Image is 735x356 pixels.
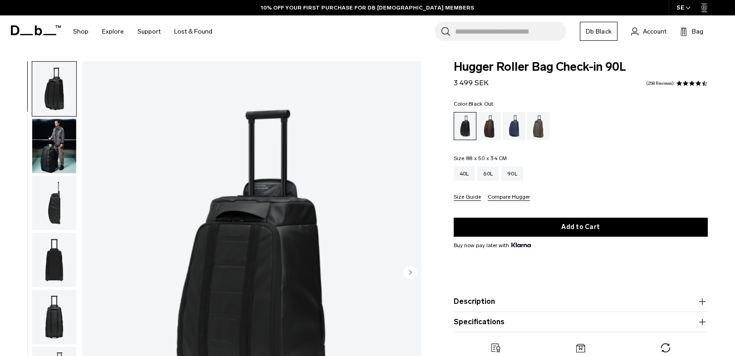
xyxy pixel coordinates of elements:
a: Explore [102,15,124,48]
img: Hugger Roller Bag Check-in 90L Black Out [32,290,76,344]
a: Blue Hour [503,112,525,140]
span: Black Out [469,101,493,107]
button: Hugger Roller Bag Check-in 90L Black Out [32,232,77,288]
img: {"height" => 20, "alt" => "Klarna"} [511,243,531,247]
legend: Size: [454,156,507,161]
button: Description [454,296,708,307]
a: Espresso [478,112,501,140]
a: Account [631,26,666,37]
img: Hugger Roller Bag Check-in 90L Black Out [32,233,76,287]
button: Hugger Roller Bag Check-in 90L Black Out [32,61,77,117]
a: 90L [501,166,523,181]
a: Lost & Found [174,15,212,48]
a: 60L [477,166,499,181]
button: Hugger Roller Bag Check-in 90L Black Out [32,176,77,231]
span: Account [643,27,666,36]
img: Hugger Roller Bag Check-in 90L Black Out [32,62,76,116]
button: Hugger Roller Bag Check-in 90L Black Out [32,289,77,345]
span: Hugger Roller Bag Check-in 90L [454,61,708,73]
img: Hugger Roller Bag Check-in 90L Black Out [32,176,76,230]
span: 88 x 50 x 34 CM [466,155,507,161]
nav: Main Navigation [66,15,219,48]
a: Support [137,15,161,48]
span: 3 499 SEK [454,78,489,87]
img: Hugger Roller Bag Check-in 90L Black Out [32,119,76,173]
a: Forest Green [527,112,550,140]
a: Shop [73,15,88,48]
a: Db Black [580,22,617,41]
button: Size Guide [454,194,481,201]
button: Bag [680,26,703,37]
a: 10% OFF YOUR FIRST PURCHASE FOR DB [DEMOGRAPHIC_DATA] MEMBERS [261,4,474,12]
button: Specifications [454,317,708,327]
a: Black Out [454,112,476,140]
button: Add to Cart [454,218,708,237]
a: 40L [454,166,475,181]
button: Next slide [403,265,417,281]
button: Compare Hugger [488,194,530,201]
span: Bag [692,27,703,36]
button: Hugger Roller Bag Check-in 90L Black Out [32,118,77,174]
span: Buy now pay later with [454,241,531,249]
legend: Color: [454,101,494,107]
a: 258 reviews [646,81,674,86]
